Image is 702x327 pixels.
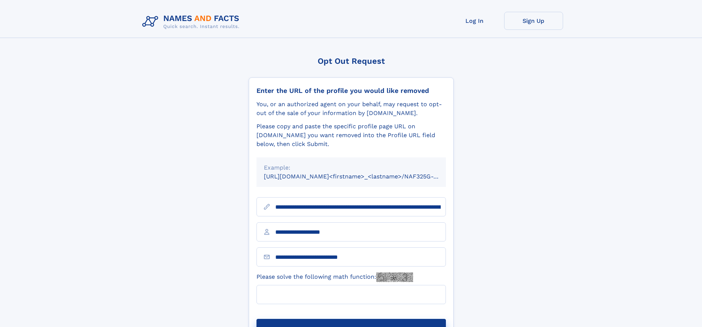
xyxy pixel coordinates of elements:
label: Please solve the following math function: [256,272,413,282]
div: You, or an authorized agent on your behalf, may request to opt-out of the sale of your informatio... [256,100,446,118]
div: Please copy and paste the specific profile page URL on [DOMAIN_NAME] you want removed into the Pr... [256,122,446,149]
div: Example: [264,163,439,172]
small: [URL][DOMAIN_NAME]<firstname>_<lastname>/NAF325G-xxxxxxxx [264,173,460,180]
div: Opt Out Request [249,56,454,66]
div: Enter the URL of the profile you would like removed [256,87,446,95]
a: Sign Up [504,12,563,30]
a: Log In [445,12,504,30]
img: Logo Names and Facts [139,12,245,32]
